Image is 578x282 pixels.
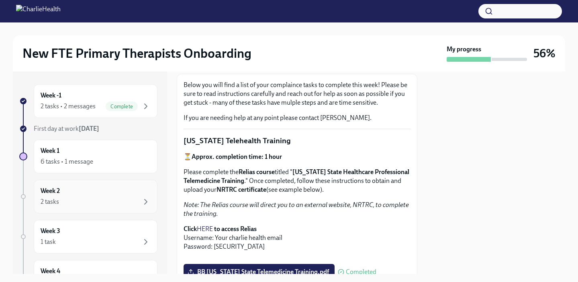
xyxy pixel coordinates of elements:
[19,140,157,173] a: Week 16 tasks • 1 message
[184,201,409,217] em: Note: The Relias course will direct you to an external website, NRTRC, to complete the training.
[214,225,257,233] strong: to access Relias
[216,186,266,193] strong: NRTRC certificate
[41,102,96,111] div: 2 tasks • 2 messages
[239,168,275,176] strong: Relias course
[533,46,556,61] h3: 56%
[19,84,157,118] a: Week -12 tasks • 2 messagesComplete
[19,220,157,254] a: Week 31 task
[184,114,411,122] p: If you are needing help at any point please contact [PERSON_NAME].
[41,146,59,155] h6: Week 1
[184,225,197,233] strong: Click
[346,269,376,275] span: Completed
[197,225,213,233] a: HERE
[184,168,411,194] p: Please complete the titled " ." Once completed, follow these instructions to obtain and upload yo...
[184,152,411,161] p: ⏳
[19,124,157,133] a: First day at work[DATE]
[184,264,335,280] label: BB [US_STATE] State Telemedicine Training.pdf
[184,136,411,146] p: [US_STATE] Telehealth Training
[189,268,329,276] span: BB [US_STATE] State Telemedicine Training.pdf
[184,168,409,185] strong: [US_STATE] State Healthcare Professional Telemedicine Training
[41,157,93,166] div: 6 tasks • 1 message
[184,225,411,251] p: Username: Your charlie health email Password: [SECURITY_DATA]
[447,45,481,54] strong: My progress
[184,81,411,107] p: Below you will find a list of your complaince tasks to complete this week! Please be sure to read...
[16,5,61,18] img: CharlieHealth
[41,267,60,276] h6: Week 4
[106,103,138,110] span: Complete
[192,153,282,160] strong: Approx. completion time: 1 hour
[22,45,251,61] h2: New FTE Primary Therapists Onboarding
[41,197,59,206] div: 2 tasks
[41,227,60,235] h6: Week 3
[34,125,99,132] span: First day at work
[41,237,56,246] div: 1 task
[79,125,99,132] strong: [DATE]
[41,91,61,100] h6: Week -1
[41,187,60,195] h6: Week 2
[19,180,157,213] a: Week 22 tasks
